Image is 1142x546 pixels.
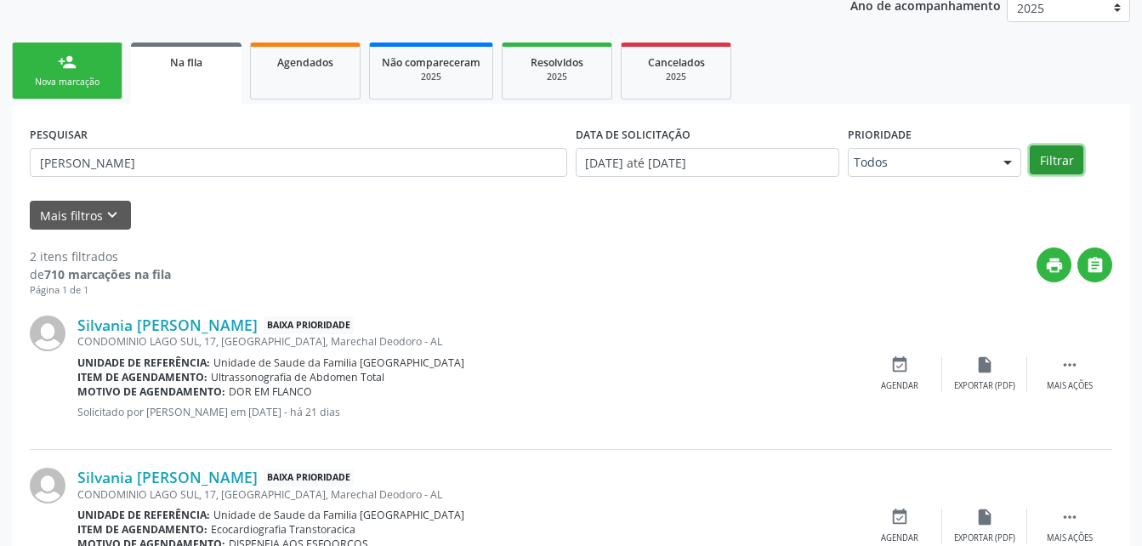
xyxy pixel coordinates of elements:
[30,247,171,265] div: 2 itens filtrados
[30,468,65,503] img: img
[77,334,857,349] div: CONDOMINIO LAGO SUL, 17, [GEOGRAPHIC_DATA], Marechal Deodoro - AL
[531,55,583,70] span: Resolvidos
[77,508,210,522] b: Unidade de referência:
[1060,508,1079,526] i: 
[30,265,171,283] div: de
[58,53,77,71] div: person_add
[77,468,258,486] a: Silvania [PERSON_NAME]
[954,380,1015,392] div: Exportar (PDF)
[77,355,210,370] b: Unidade de referência:
[890,355,909,374] i: event_available
[213,355,464,370] span: Unidade de Saude da Familia [GEOGRAPHIC_DATA]
[77,384,225,399] b: Motivo de agendamento:
[229,384,312,399] span: DOR EM FLANCO
[264,316,354,334] span: Baixa Prioridade
[77,316,258,334] a: Silvania [PERSON_NAME]
[264,469,354,486] span: Baixa Prioridade
[854,154,986,171] span: Todos
[1030,145,1083,174] button: Filtrar
[382,71,480,83] div: 2025
[881,380,918,392] div: Agendar
[890,508,909,526] i: event_available
[975,355,994,374] i: insert_drive_file
[576,148,840,177] input: Selecione um intervalo
[77,370,207,384] b: Item de agendamento:
[1077,247,1112,282] button: 
[954,532,1015,544] div: Exportar (PDF)
[30,122,88,148] label: PESQUISAR
[1060,355,1079,374] i: 
[514,71,599,83] div: 2025
[211,522,355,537] span: Ecocardiografia Transtoracica
[881,532,918,544] div: Agendar
[77,487,857,502] div: CONDOMINIO LAGO SUL, 17, [GEOGRAPHIC_DATA], Marechal Deodoro - AL
[1045,256,1064,275] i: print
[1047,380,1093,392] div: Mais ações
[1047,532,1093,544] div: Mais ações
[848,122,912,148] label: Prioridade
[1037,247,1071,282] button: print
[30,283,171,298] div: Página 1 de 1
[277,55,333,70] span: Agendados
[44,266,171,282] strong: 710 marcações na fila
[633,71,719,83] div: 2025
[170,55,202,70] span: Na fila
[975,508,994,526] i: insert_drive_file
[30,148,567,177] input: Nome, CNS
[30,316,65,351] img: img
[211,370,384,384] span: Ultrassonografia de Abdomen Total
[382,55,480,70] span: Não compareceram
[213,508,464,522] span: Unidade de Saude da Familia [GEOGRAPHIC_DATA]
[103,206,122,225] i: keyboard_arrow_down
[576,122,690,148] label: DATA DE SOLICITAÇÃO
[77,405,857,419] p: Solicitado por [PERSON_NAME] em [DATE] - há 21 dias
[77,522,207,537] b: Item de agendamento:
[1086,256,1105,275] i: 
[648,55,705,70] span: Cancelados
[25,76,110,88] div: Nova marcação
[30,201,131,230] button: Mais filtroskeyboard_arrow_down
